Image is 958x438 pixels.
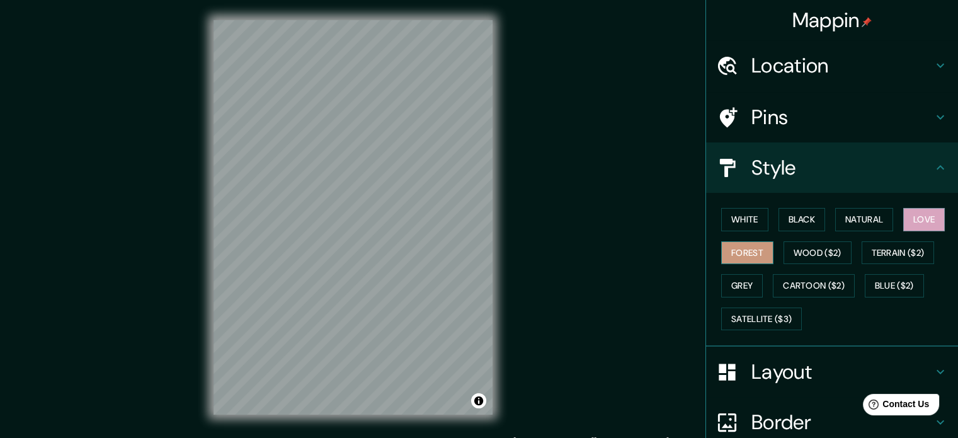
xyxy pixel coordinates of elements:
h4: Style [751,155,933,180]
button: Black [778,208,826,231]
h4: Mappin [792,8,872,33]
button: Satellite ($3) [721,308,802,331]
button: White [721,208,768,231]
iframe: Help widget launcher [846,389,944,424]
button: Toggle attribution [471,393,486,408]
button: Blue ($2) [865,274,924,297]
button: Natural [835,208,893,231]
button: Wood ($2) [784,241,852,265]
img: pin-icon.png [862,17,872,27]
h4: Pins [751,105,933,130]
button: Terrain ($2) [862,241,935,265]
div: Location [706,40,958,91]
canvas: Map [214,20,493,415]
button: Grey [721,274,763,297]
div: Pins [706,92,958,142]
div: Style [706,142,958,193]
h4: Border [751,410,933,435]
div: Layout [706,347,958,397]
h4: Location [751,53,933,78]
button: Forest [721,241,773,265]
button: Love [903,208,945,231]
button: Cartoon ($2) [773,274,855,297]
h4: Layout [751,359,933,384]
